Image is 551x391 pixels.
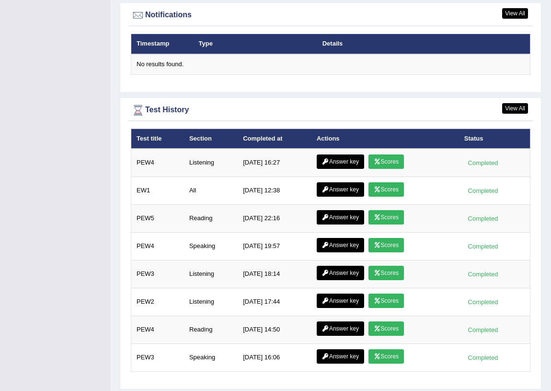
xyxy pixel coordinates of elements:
[184,177,238,205] td: All
[464,241,502,251] div: Completed
[131,8,530,23] div: Notifications
[368,238,404,252] a: Scores
[184,129,238,149] th: Section
[317,349,364,364] a: Answer key
[464,158,502,168] div: Completed
[238,177,311,205] td: [DATE] 12:38
[238,288,311,316] td: [DATE] 17:44
[317,34,473,54] th: Details
[131,177,184,205] td: EW1
[184,344,238,372] td: Speaking
[464,297,502,307] div: Completed
[184,261,238,288] td: Listening
[131,316,184,344] td: PEW4
[368,266,404,280] a: Scores
[131,233,184,261] td: PEW4
[238,233,311,261] td: [DATE] 19:57
[131,129,184,149] th: Test title
[464,353,502,363] div: Completed
[368,210,404,225] a: Scores
[368,321,404,336] a: Scores
[311,129,459,149] th: Actions
[194,34,317,54] th: Type
[184,233,238,261] td: Speaking
[131,34,194,54] th: Timestamp
[464,269,502,279] div: Completed
[131,103,530,118] div: Test History
[238,261,311,288] td: [DATE] 18:14
[184,149,238,177] td: Listening
[238,149,311,177] td: [DATE] 16:27
[464,213,502,224] div: Completed
[317,238,364,252] a: Answer key
[368,182,404,197] a: Scores
[317,321,364,336] a: Answer key
[184,288,238,316] td: Listening
[131,344,184,372] td: PEW3
[238,205,311,233] td: [DATE] 22:16
[238,344,311,372] td: [DATE] 16:06
[464,186,502,196] div: Completed
[368,154,404,169] a: Scores
[131,205,184,233] td: PEW5
[368,294,404,308] a: Scores
[317,154,364,169] a: Answer key
[238,316,311,344] td: [DATE] 14:50
[502,8,528,19] a: View All
[137,60,525,69] div: No results found.
[131,288,184,316] td: PEW2
[317,294,364,308] a: Answer key
[317,182,364,197] a: Answer key
[184,316,238,344] td: Reading
[502,103,528,114] a: View All
[459,129,530,149] th: Status
[317,266,364,280] a: Answer key
[317,210,364,225] a: Answer key
[184,205,238,233] td: Reading
[131,261,184,288] td: PEW3
[238,129,311,149] th: Completed at
[368,349,404,364] a: Scores
[464,325,502,335] div: Completed
[131,149,184,177] td: PEW4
